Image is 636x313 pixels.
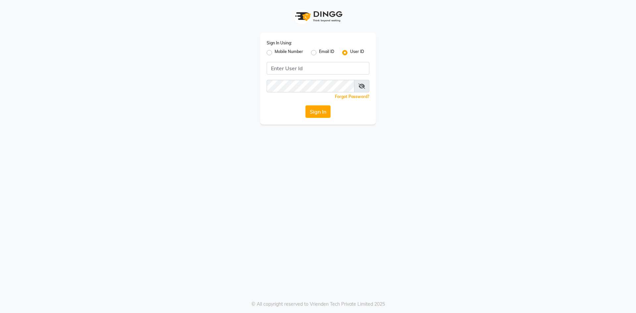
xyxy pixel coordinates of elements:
input: Username [267,80,354,92]
img: logo1.svg [291,7,344,26]
label: Sign In Using: [267,40,292,46]
input: Username [267,62,369,75]
label: Mobile Number [275,49,303,57]
a: Forgot Password? [335,94,369,99]
label: Email ID [319,49,334,57]
label: User ID [350,49,364,57]
button: Sign In [305,105,331,118]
